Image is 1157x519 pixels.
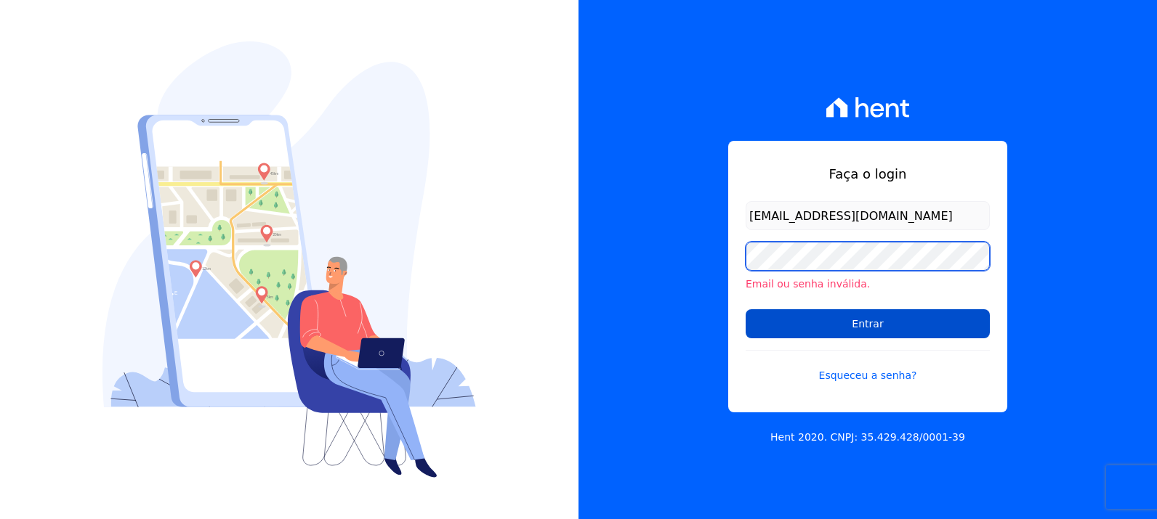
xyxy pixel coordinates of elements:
[746,277,990,292] li: Email ou senha inválida.
[746,309,990,338] input: Entrar
[746,350,990,383] a: Esqueceu a senha?
[746,164,990,184] h1: Faça o login
[746,201,990,230] input: Email
[102,41,476,478] img: Login
[770,430,965,445] p: Hent 2020. CNPJ: 35.429.428/0001-39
